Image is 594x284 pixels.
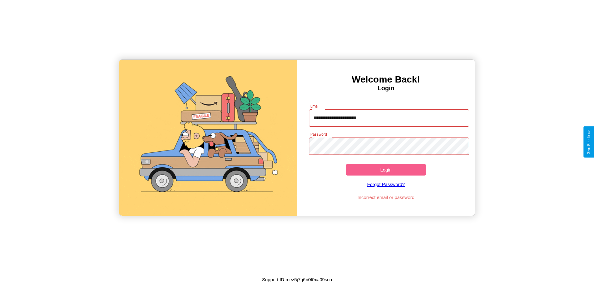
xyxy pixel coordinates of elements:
[297,74,475,85] h3: Welcome Back!
[297,85,475,92] h4: Login
[310,132,327,137] label: Password
[587,129,591,155] div: Give Feedback
[306,193,466,201] p: Incorrect email or password
[310,104,320,109] label: Email
[306,176,466,193] a: Forgot Password?
[262,275,332,284] p: Support ID: mez5j7g6n0f0xa09sco
[346,164,426,176] button: Login
[119,60,297,216] img: gif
